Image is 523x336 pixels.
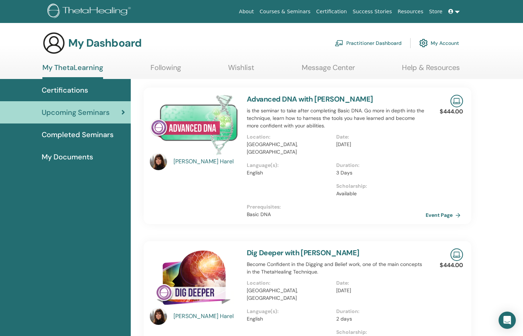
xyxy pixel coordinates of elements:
p: Language(s) : [247,308,332,315]
a: Help & Resources [402,63,460,77]
p: 2 days [336,315,421,323]
a: Practitioner Dashboard [335,35,402,51]
a: Advanced DNA with [PERSON_NAME] [247,94,373,104]
span: Certifications [42,85,88,95]
a: Resources [395,5,426,18]
a: [PERSON_NAME] Harel [173,157,240,166]
p: Duration : [336,162,421,169]
img: Dig Deeper [150,248,238,310]
p: Location : [247,133,332,141]
div: Domain Overview [27,42,64,47]
p: Basic DNA [247,211,426,218]
img: logo.png [47,4,133,20]
span: Completed Seminars [42,129,114,140]
img: cog.svg [419,37,428,49]
div: Open Intercom Messenger [499,312,516,329]
p: [GEOGRAPHIC_DATA], [GEOGRAPHIC_DATA] [247,287,332,302]
p: Scholarship : [336,182,421,190]
p: Location : [247,279,332,287]
p: Date : [336,279,421,287]
img: chalkboard-teacher.svg [335,40,343,46]
img: Live Online Seminar [450,95,463,107]
div: Domain: [DOMAIN_NAME] [19,19,79,24]
a: Certification [313,5,350,18]
a: Dig Deeper with [PERSON_NAME] [247,248,360,257]
p: $444.00 [440,107,463,116]
h3: My Dashboard [68,37,142,50]
a: Wishlist [228,63,254,77]
p: Become Confident in the Digging and Belief work, one of the main concepts in the ThetaHealing Tec... [247,261,426,276]
span: Upcoming Seminars [42,107,110,118]
a: Message Center [302,63,355,77]
a: Store [426,5,445,18]
img: generic-user-icon.jpg [42,32,65,55]
a: [PERSON_NAME] Harel [173,312,240,321]
img: default.jpg [150,153,167,170]
a: My ThetaLearning [42,63,103,79]
span: My Documents [42,151,93,162]
p: [DATE] [336,287,421,294]
img: tab_keywords_by_traffic_grey.svg [71,42,77,47]
img: website_grey.svg [11,19,17,24]
p: Scholarship : [336,328,421,336]
a: My Account [419,35,459,51]
img: Advanced DNA [150,95,238,155]
p: English [247,169,332,177]
a: Event Page [426,210,463,220]
div: Keywords by Traffic [79,42,121,47]
img: tab_domain_overview_orange.svg [19,42,25,47]
p: [DATE] [336,141,421,148]
p: Available [336,190,421,197]
p: Prerequisites : [247,203,426,211]
img: Live Online Seminar [450,248,463,261]
a: Courses & Seminars [257,5,314,18]
p: Duration : [336,308,421,315]
a: About [236,5,256,18]
img: logo_orange.svg [11,11,17,17]
div: v 4.0.25 [20,11,35,17]
p: [GEOGRAPHIC_DATA], [GEOGRAPHIC_DATA] [247,141,332,156]
p: 3 Days [336,169,421,177]
p: English [247,315,332,323]
img: default.jpg [150,308,167,325]
a: Success Stories [350,5,395,18]
a: Following [151,63,181,77]
p: is the seminar to take after completing Basic DNA. Go more in depth into the technique, learn how... [247,107,426,130]
p: Language(s) : [247,162,332,169]
p: Date : [336,133,421,141]
p: $444.00 [440,261,463,270]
